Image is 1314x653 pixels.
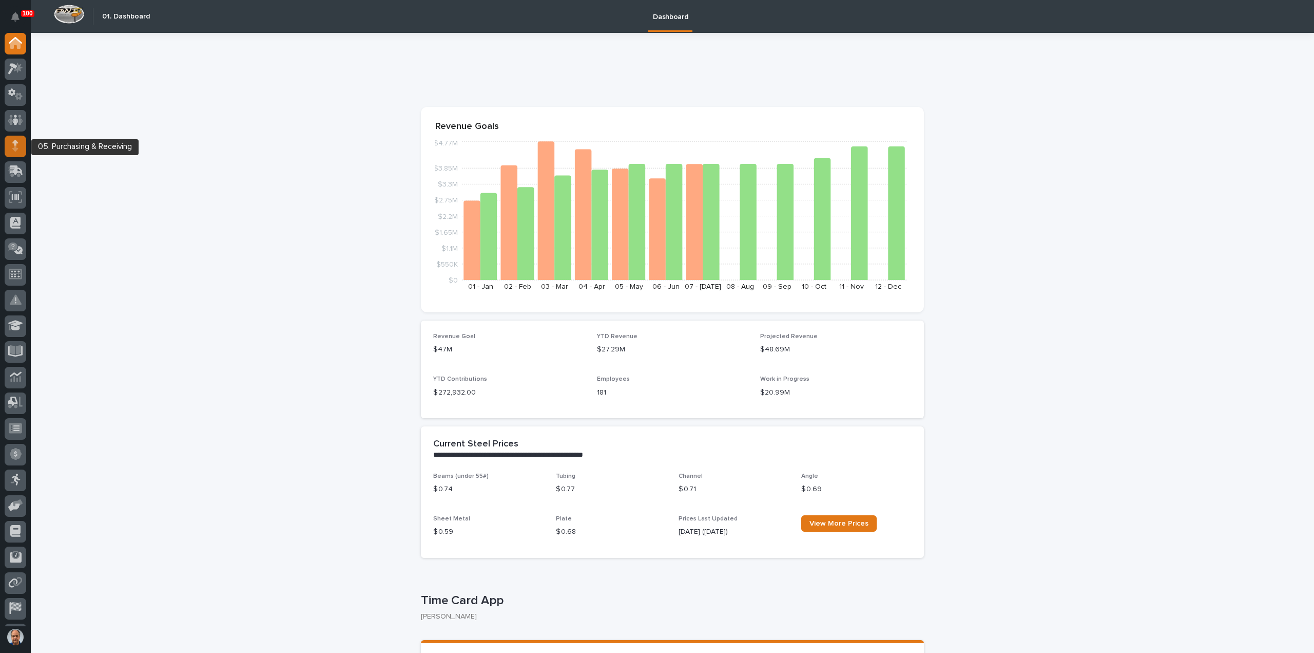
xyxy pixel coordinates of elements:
p: 181 [597,387,748,398]
text: 09 - Sep [763,283,791,290]
span: Work in Progress [760,376,809,382]
h2: Current Steel Prices [433,439,518,450]
span: YTD Contributions [433,376,487,382]
p: 100 [23,10,33,17]
tspan: $2.2M [438,213,458,220]
text: 03 - Mar [541,283,568,290]
p: $ 0.71 [679,484,789,495]
span: Revenue Goal [433,333,475,340]
p: $20.99M [760,387,912,398]
span: Channel [679,473,703,479]
tspan: $3.3M [438,181,458,188]
tspan: $3.85M [434,165,458,172]
span: Tubing [556,473,575,479]
p: [DATE] ([DATE]) [679,527,789,537]
tspan: $4.77M [434,140,458,147]
p: [PERSON_NAME] [421,612,916,621]
text: 12 - Dec [875,283,901,290]
p: $27.29M [597,344,748,355]
text: 07 - [DATE] [685,283,721,290]
p: $ 272,932.00 [433,387,585,398]
span: Sheet Metal [433,516,470,522]
span: View More Prices [809,520,868,527]
div: Notifications100 [13,12,26,29]
span: YTD Revenue [597,333,637,340]
text: 11 - Nov [839,283,864,290]
a: View More Prices [801,515,877,532]
tspan: $0 [449,277,458,284]
text: 04 - Apr [578,283,605,290]
span: Beams (under 55#) [433,473,489,479]
tspan: $2.75M [434,197,458,204]
h2: 01. Dashboard [102,12,150,21]
text: 10 - Oct [802,283,826,290]
p: $ 0.77 [556,484,666,495]
button: Notifications [5,6,26,28]
span: Angle [801,473,818,479]
p: $48.69M [760,344,912,355]
text: 01 - Jan [468,283,493,290]
p: Revenue Goals [435,121,910,133]
p: $ 0.69 [801,484,912,495]
span: Employees [597,376,630,382]
tspan: $550K [436,260,458,268]
span: Prices Last Updated [679,516,738,522]
span: Plate [556,516,572,522]
tspan: $1.1M [441,245,458,252]
text: 06 - Jun [652,283,680,290]
button: users-avatar [5,626,26,648]
p: $ 0.59 [433,527,544,537]
p: Time Card App [421,593,920,608]
p: $47M [433,344,585,355]
img: Workspace Logo [54,5,84,24]
p: $ 0.74 [433,484,544,495]
text: 02 - Feb [504,283,531,290]
text: 08 - Aug [726,283,754,290]
tspan: $1.65M [435,229,458,236]
p: $ 0.68 [556,527,666,537]
text: 05 - May [615,283,643,290]
span: Projected Revenue [760,333,818,340]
